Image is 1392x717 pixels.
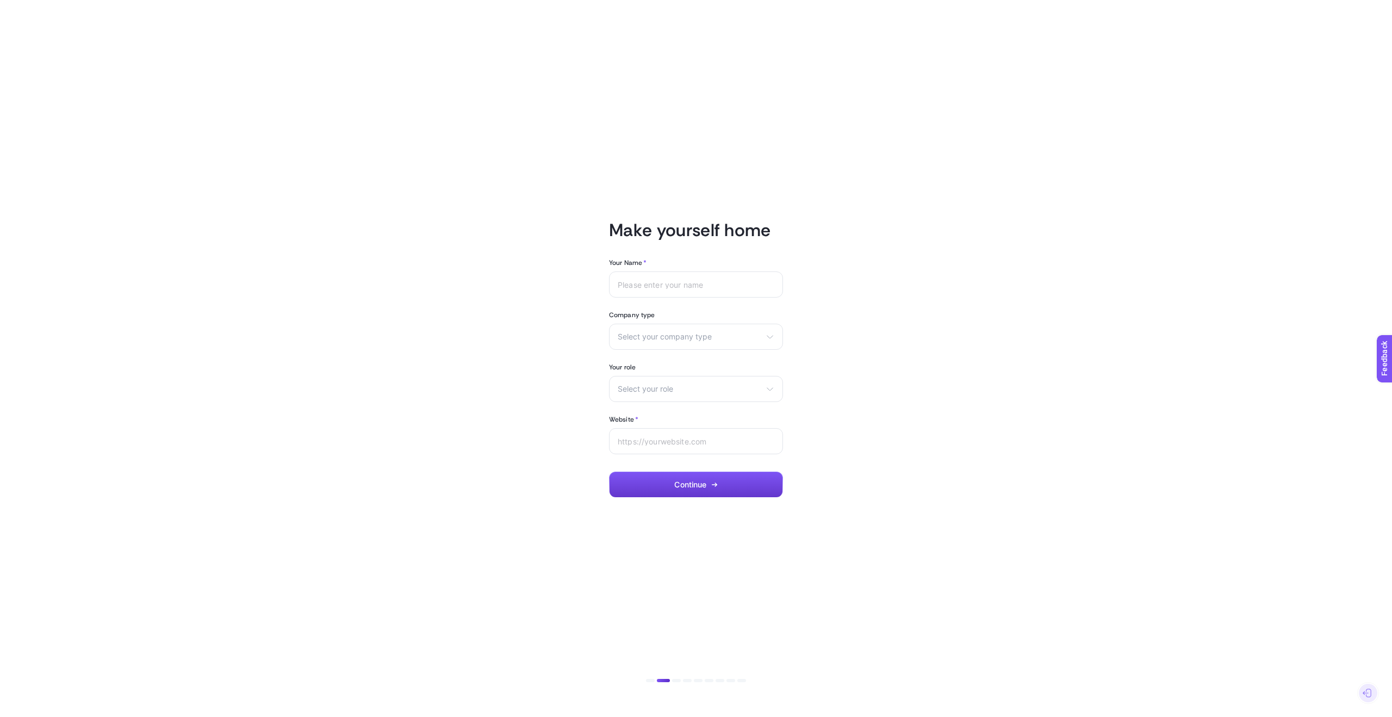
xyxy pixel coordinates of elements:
[609,219,783,241] h1: Make yourself home
[674,480,706,489] span: Continue
[609,415,638,424] label: Website
[618,385,761,393] span: Select your role
[618,280,774,289] input: Please enter your name
[618,437,774,446] input: https://yourwebsite.com
[609,258,647,267] label: Your Name
[609,311,783,319] label: Company type
[618,332,761,341] span: Select your company type
[609,472,783,498] button: Continue
[609,363,783,372] label: Your role
[7,3,41,12] span: Feedback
